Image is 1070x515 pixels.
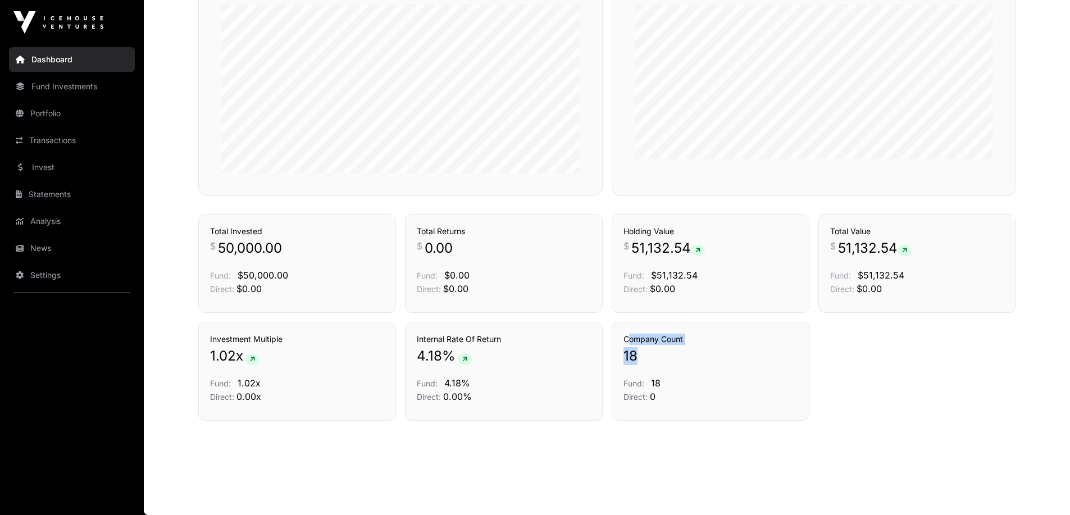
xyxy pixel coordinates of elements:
[210,334,384,345] h3: Investment Multiple
[838,239,912,257] span: 51,132.54
[9,155,135,180] a: Invest
[623,226,798,237] h3: Holding Value
[210,284,234,294] span: Direct:
[444,270,470,281] span: $0.00
[9,101,135,126] a: Portfolio
[417,392,441,402] span: Direct:
[417,271,438,280] span: Fund:
[417,226,591,237] h3: Total Returns
[623,379,644,388] span: Fund:
[210,392,234,402] span: Direct:
[425,239,453,257] span: 0.00
[218,239,282,257] span: 50,000.00
[650,391,655,402] span: 0
[444,377,470,389] span: 4.18%
[210,239,216,253] span: $
[830,239,836,253] span: $
[9,182,135,207] a: Statements
[623,392,648,402] span: Direct:
[9,236,135,261] a: News
[13,11,103,34] img: Icehouse Ventures Logo
[9,74,135,99] a: Fund Investments
[442,347,456,365] span: %
[1014,461,1070,515] iframe: Chat Widget
[830,284,854,294] span: Direct:
[210,271,231,280] span: Fund:
[9,209,135,234] a: Analysis
[623,347,638,365] span: 18
[623,239,629,253] span: $
[631,239,705,257] span: 51,132.54
[210,226,384,237] h3: Total Invested
[417,239,422,253] span: $
[236,347,243,365] span: x
[623,334,798,345] h3: Company Count
[9,263,135,288] a: Settings
[623,284,648,294] span: Direct:
[623,271,644,280] span: Fund:
[651,270,698,281] span: $51,132.54
[443,283,468,294] span: $0.00
[238,270,288,281] span: $50,000.00
[830,226,1004,237] h3: Total Value
[9,128,135,153] a: Transactions
[210,379,231,388] span: Fund:
[236,283,262,294] span: $0.00
[858,270,904,281] span: $51,132.54
[650,283,675,294] span: $0.00
[417,284,441,294] span: Direct:
[238,377,261,389] span: 1.02x
[417,334,591,345] h3: Internal Rate Of Return
[651,377,661,389] span: 18
[830,271,851,280] span: Fund:
[443,391,472,402] span: 0.00%
[857,283,882,294] span: $0.00
[417,379,438,388] span: Fund:
[9,47,135,72] a: Dashboard
[236,391,261,402] span: 0.00x
[210,347,236,365] span: 1.02
[417,347,442,365] span: 4.18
